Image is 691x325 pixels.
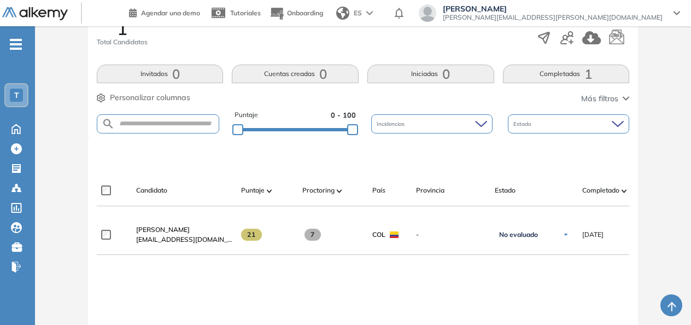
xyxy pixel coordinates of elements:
[230,9,261,17] span: Tutoriales
[141,9,200,17] span: Agendar una demo
[582,185,619,195] span: Completado
[102,117,115,131] img: SEARCH_ALT
[232,65,359,83] button: Cuentas creadas0
[367,65,494,83] button: Iniciadas0
[97,37,148,47] span: Total Candidatos
[508,114,629,134] div: Estado
[377,120,407,128] span: Incidencias
[416,230,486,240] span: -
[443,13,663,22] span: [PERSON_NAME][EMAIL_ADDRESS][PERSON_NAME][DOMAIN_NAME]
[331,110,356,120] span: 0 - 100
[287,9,323,17] span: Onboarding
[503,65,630,83] button: Completadas1
[241,229,262,241] span: 21
[499,230,538,239] span: No evaluado
[235,110,258,120] span: Puntaje
[270,2,323,25] button: Onboarding
[14,91,19,100] span: T
[354,8,362,18] span: ES
[302,185,335,195] span: Proctoring
[622,189,627,193] img: [missing "en.ARROW_ALT" translation]
[513,120,534,128] span: Estado
[582,230,604,240] span: [DATE]
[581,93,629,105] button: Más filtros
[2,7,68,21] img: Logo
[366,11,373,15] img: arrow
[110,92,190,103] span: Personalizar columnas
[372,230,385,240] span: COL
[97,65,224,83] button: Invitados0
[495,185,516,195] span: Estado
[129,5,200,19] a: Agendar una demo
[337,189,342,193] img: [missing "en.ARROW_ALT" translation]
[443,4,663,13] span: [PERSON_NAME]
[136,235,232,245] span: [EMAIL_ADDRESS][DOMAIN_NAME]
[10,43,22,45] i: -
[416,185,444,195] span: Provincia
[136,225,232,235] a: [PERSON_NAME]
[581,93,618,105] span: Más filtros
[267,189,272,193] img: [missing "en.ARROW_ALT" translation]
[372,185,385,195] span: País
[136,185,167,195] span: Candidato
[304,229,321,241] span: 7
[371,114,493,134] div: Incidencias
[563,231,569,238] img: Ícono de flecha
[97,92,190,103] button: Personalizar columnas
[117,20,127,37] span: 1
[136,225,190,234] span: [PERSON_NAME]
[336,7,349,20] img: world
[241,185,265,195] span: Puntaje
[390,231,399,238] img: COL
